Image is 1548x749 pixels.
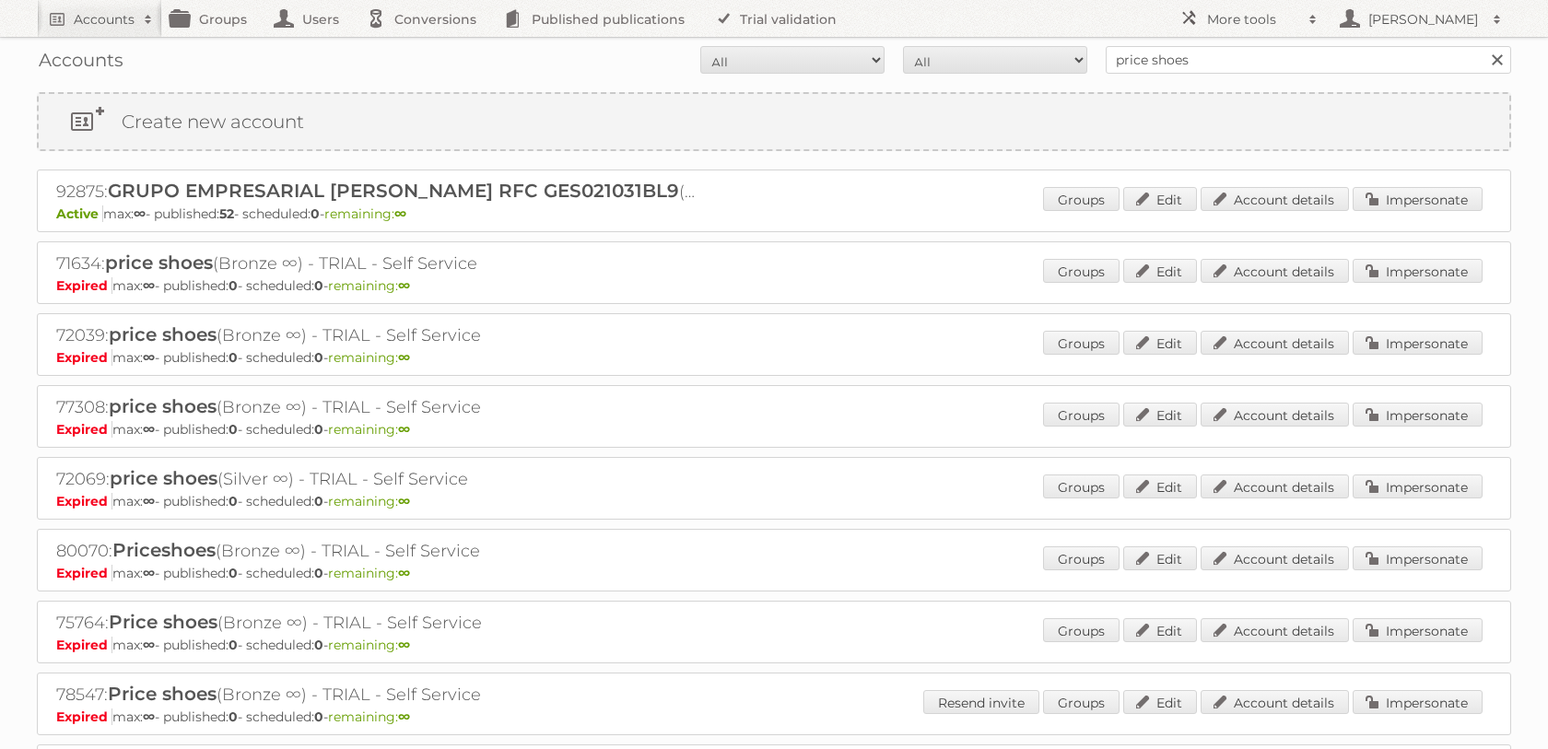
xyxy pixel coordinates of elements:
[56,493,1492,509] p: max: - published: - scheduled: -
[398,637,410,653] strong: ∞
[314,421,323,438] strong: 0
[1123,546,1197,570] a: Edit
[1207,10,1299,29] h2: More tools
[56,565,112,581] span: Expired
[328,277,410,294] span: remaining:
[328,493,410,509] span: remaining:
[1043,618,1120,642] a: Groups
[56,205,103,222] span: Active
[328,565,410,581] span: remaining:
[1201,618,1349,642] a: Account details
[1201,474,1349,498] a: Account details
[143,493,155,509] strong: ∞
[109,323,217,345] span: price shoes
[56,180,701,204] h2: 92875: (Enterprise ∞) - TRIAL
[56,277,112,294] span: Expired
[1043,546,1120,570] a: Groups
[1043,259,1120,283] a: Groups
[314,277,323,294] strong: 0
[143,349,155,366] strong: ∞
[1353,187,1483,211] a: Impersonate
[108,180,679,202] span: GRUPO EMPRESARIAL [PERSON_NAME] RFC GES021031BL9
[229,349,238,366] strong: 0
[109,611,217,633] span: Price shoes
[74,10,135,29] h2: Accounts
[219,205,234,222] strong: 52
[398,493,410,509] strong: ∞
[314,637,323,653] strong: 0
[1123,259,1197,283] a: Edit
[112,539,216,561] span: Priceshoes
[1123,331,1197,355] a: Edit
[56,205,1492,222] p: max: - published: - scheduled: -
[328,637,410,653] span: remaining:
[398,349,410,366] strong: ∞
[1353,403,1483,427] a: Impersonate
[1201,403,1349,427] a: Account details
[1201,546,1349,570] a: Account details
[394,205,406,222] strong: ∞
[324,205,406,222] span: remaining:
[108,683,217,705] span: Price shoes
[311,205,320,222] strong: 0
[1043,403,1120,427] a: Groups
[143,708,155,725] strong: ∞
[56,637,1492,653] p: max: - published: - scheduled: -
[1353,331,1483,355] a: Impersonate
[1201,331,1349,355] a: Account details
[56,539,701,563] h2: 80070: (Bronze ∞) - TRIAL - Self Service
[328,421,410,438] span: remaining:
[328,349,410,366] span: remaining:
[56,252,701,275] h2: 71634: (Bronze ∞) - TRIAL - Self Service
[229,637,238,653] strong: 0
[56,467,701,491] h2: 72069: (Silver ∞) - TRIAL - Self Service
[229,565,238,581] strong: 0
[229,421,238,438] strong: 0
[143,637,155,653] strong: ∞
[314,349,323,366] strong: 0
[229,493,238,509] strong: 0
[56,277,1492,294] p: max: - published: - scheduled: -
[56,708,1492,725] p: max: - published: - scheduled: -
[143,277,155,294] strong: ∞
[398,421,410,438] strong: ∞
[229,708,238,725] strong: 0
[923,690,1039,714] a: Resend invite
[134,205,146,222] strong: ∞
[1353,259,1483,283] a: Impersonate
[314,565,323,581] strong: 0
[1353,546,1483,570] a: Impersonate
[1353,690,1483,714] a: Impersonate
[105,252,213,274] span: price shoes
[328,708,410,725] span: remaining:
[1353,618,1483,642] a: Impersonate
[110,467,217,489] span: price shoes
[56,708,112,725] span: Expired
[398,277,410,294] strong: ∞
[1123,403,1197,427] a: Edit
[56,565,1492,581] p: max: - published: - scheduled: -
[143,421,155,438] strong: ∞
[1123,690,1197,714] a: Edit
[56,349,112,366] span: Expired
[314,708,323,725] strong: 0
[56,421,1492,438] p: max: - published: - scheduled: -
[398,565,410,581] strong: ∞
[398,708,410,725] strong: ∞
[1043,187,1120,211] a: Groups
[39,94,1509,149] a: Create new account
[1043,331,1120,355] a: Groups
[56,683,701,707] h2: 78547: (Bronze ∞) - TRIAL - Self Service
[1043,474,1120,498] a: Groups
[314,493,323,509] strong: 0
[1201,690,1349,714] a: Account details
[56,395,701,419] h2: 77308: (Bronze ∞) - TRIAL - Self Service
[1123,474,1197,498] a: Edit
[1353,474,1483,498] a: Impersonate
[1123,187,1197,211] a: Edit
[56,493,112,509] span: Expired
[1364,10,1483,29] h2: [PERSON_NAME]
[109,395,217,417] span: price shoes
[1043,690,1120,714] a: Groups
[56,323,701,347] h2: 72039: (Bronze ∞) - TRIAL - Self Service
